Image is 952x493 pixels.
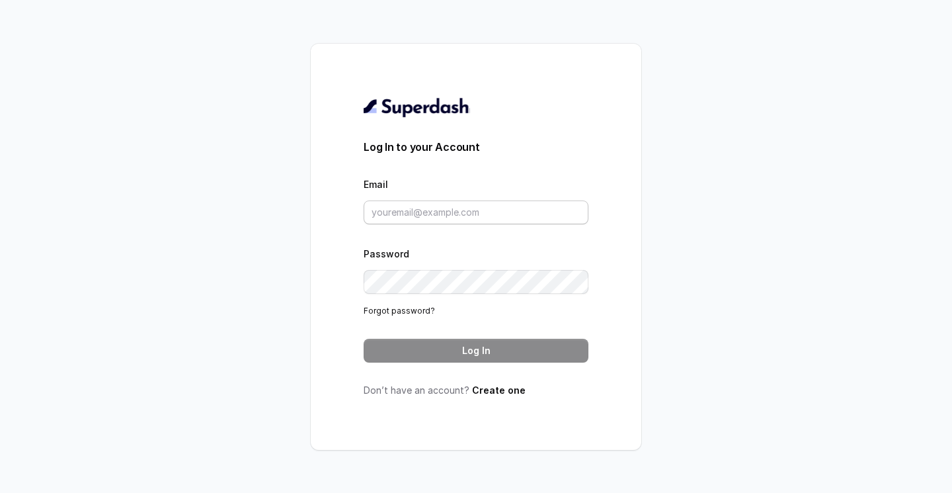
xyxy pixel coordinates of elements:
[472,384,526,396] a: Create one
[364,384,588,397] p: Don’t have an account?
[364,97,470,118] img: light.svg
[364,248,409,259] label: Password
[364,306,435,316] a: Forgot password?
[364,139,588,155] h3: Log In to your Account
[364,339,588,363] button: Log In
[364,179,388,190] label: Email
[364,201,588,224] input: youremail@example.com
